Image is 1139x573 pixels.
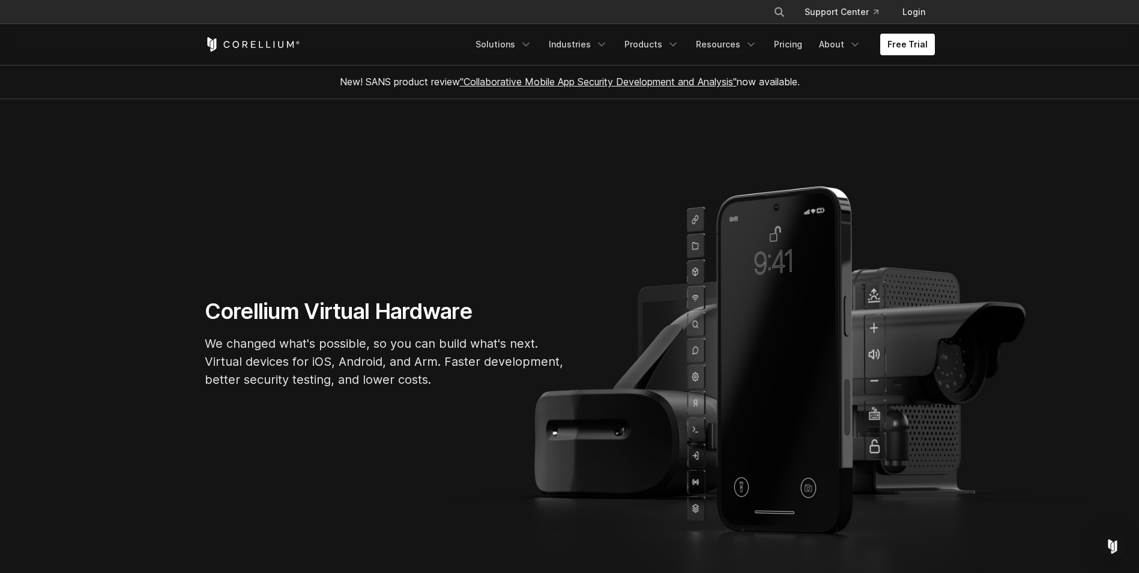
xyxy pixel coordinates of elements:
a: Solutions [468,34,539,55]
div: Open Intercom Messenger [1098,532,1127,561]
h1: Corellium Virtual Hardware [205,298,565,325]
a: "Collaborative Mobile App Security Development and Analysis" [460,76,737,88]
button: Search [769,1,790,23]
a: Products [617,34,686,55]
div: Navigation Menu [759,1,935,23]
div: Navigation Menu [468,34,935,55]
a: Support Center [795,1,888,23]
a: Pricing [767,34,809,55]
a: Resources [689,34,764,55]
a: Free Trial [880,34,935,55]
a: Login [893,1,935,23]
a: About [812,34,868,55]
a: Corellium Home [205,37,300,52]
a: Industries [542,34,615,55]
p: We changed what's possible, so you can build what's next. Virtual devices for iOS, Android, and A... [205,335,565,389]
span: New! SANS product review now available. [340,76,800,88]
